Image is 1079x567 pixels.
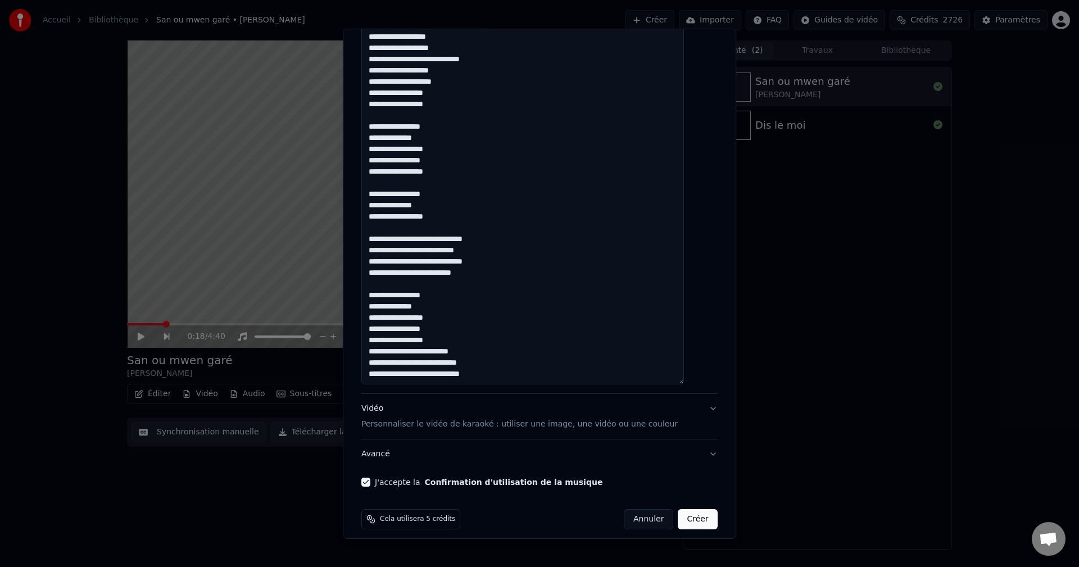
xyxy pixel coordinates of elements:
span: Cela utilisera 5 crédits [380,515,455,524]
p: Personnaliser le vidéo de karaoké : utiliser une image, une vidéo ou une couleur [361,419,678,430]
button: Avancé [361,439,718,469]
label: J'accepte la [375,478,602,486]
div: Vidéo [361,403,678,430]
button: Annuler [624,509,673,529]
button: Créer [678,509,718,529]
button: J'accepte la [425,478,603,486]
button: VidéoPersonnaliser le vidéo de karaoké : utiliser une image, une vidéo ou une couleur [361,394,718,439]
